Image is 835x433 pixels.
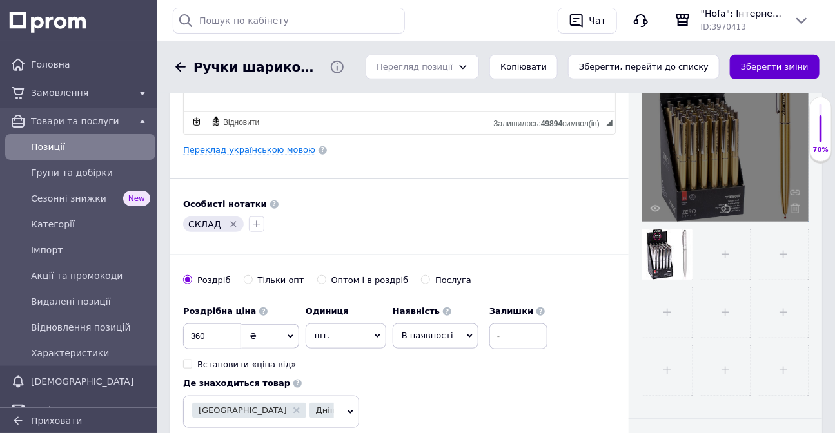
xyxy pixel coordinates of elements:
[489,306,533,316] b: Залишки
[494,116,606,128] div: Кiлькiсть символiв
[489,323,547,349] input: -
[31,218,150,231] span: Категорії
[190,115,204,129] a: Зробити резервну копію зараз
[568,55,720,80] button: Зберегти, перейти до списку
[31,416,82,426] span: Приховати
[31,347,150,360] span: Характеристики
[193,58,319,77] span: Ручки шариковые масляные Vinson zero синие чернила 36 шт автоматические в серебристом и золотисто...
[701,7,783,20] span: "Hofa": Інтернет-магазин взуття, одягу і товарів для дому!
[173,8,405,34] input: Пошук по кабінету
[306,323,386,348] span: шт.
[183,145,315,155] a: Переклад українською мовою
[31,115,130,128] span: Товари та послуги
[331,274,409,286] div: Оптом і в роздріб
[199,406,287,414] span: [GEOGRAPHIC_DATA]
[810,97,832,162] div: 70% Якість заповнення
[31,86,130,99] span: Замовлення
[701,23,746,32] span: ID: 3970413
[228,219,239,229] svg: Видалити мітку
[558,8,617,34] button: Чат
[183,323,241,349] input: 0
[31,269,150,282] span: Акції та промокоди
[31,58,150,71] span: Головна
[197,274,231,286] div: Роздріб
[31,403,150,416] span: Повідомлення
[123,191,150,206] span: New
[31,166,150,179] span: Групи та добірки
[730,55,820,80] button: Зберегти зміни
[587,11,609,30] div: Чат
[183,306,256,316] b: Роздрібна ціна
[209,115,261,129] a: Відновити
[606,120,613,126] span: Потягніть для зміни розмірів
[258,274,304,286] div: Тільки опт
[13,13,389,57] strong: Ручки шариковые масляные [PERSON_NAME] zero синие чернила 36 шт автоматические в серебристом и зо...
[221,117,259,128] span: Відновити
[183,378,290,388] b: Де знаходиться товар
[197,359,297,370] div: Встановити «ціна від»
[250,331,257,341] span: ₴
[810,146,831,155] div: 70%
[316,406,346,414] span: Дніпро
[306,306,349,316] b: Одиниця
[31,375,150,388] span: [DEMOGRAPHIC_DATA]
[541,119,562,128] span: 49894
[188,219,221,229] span: СКЛАД
[377,61,453,74] div: Перегляд позиції
[31,140,150,153] span: Позиції
[435,274,471,286] div: Послуга
[393,306,440,316] b: Наявність
[13,13,418,58] body: Редактор, 21651E2E-D2AB-4815-93D9-EB4BD58C1749
[183,199,267,209] b: Особисті нотатки
[31,244,150,256] span: Імпорт
[402,331,453,340] span: В наявності
[31,192,118,205] span: Сезонні знижки
[31,321,150,334] span: Відновлення позицій
[489,55,558,80] button: Копіювати
[31,295,150,308] span: Видалені позиції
